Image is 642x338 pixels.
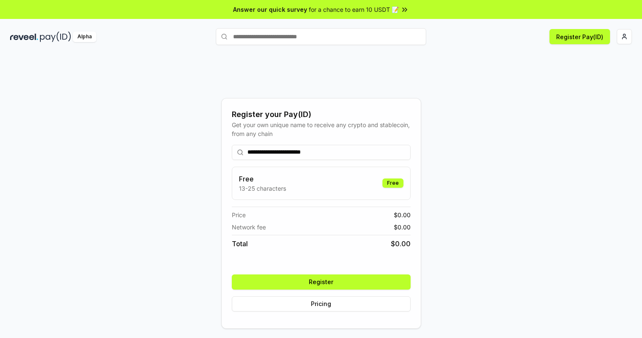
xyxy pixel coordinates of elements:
[239,184,286,193] p: 13-25 characters
[382,178,403,188] div: Free
[232,109,411,120] div: Register your Pay(ID)
[232,239,248,249] span: Total
[232,296,411,311] button: Pricing
[549,29,610,44] button: Register Pay(ID)
[232,120,411,138] div: Get your own unique name to receive any crypto and stablecoin, from any chain
[394,223,411,232] span: $ 0.00
[391,239,411,249] span: $ 0.00
[232,210,246,219] span: Price
[239,174,286,184] h3: Free
[233,5,307,14] span: Answer our quick survey
[10,32,38,42] img: reveel_dark
[309,5,399,14] span: for a chance to earn 10 USDT 📝
[40,32,71,42] img: pay_id
[232,223,266,232] span: Network fee
[394,210,411,219] span: $ 0.00
[232,274,411,290] button: Register
[73,32,96,42] div: Alpha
